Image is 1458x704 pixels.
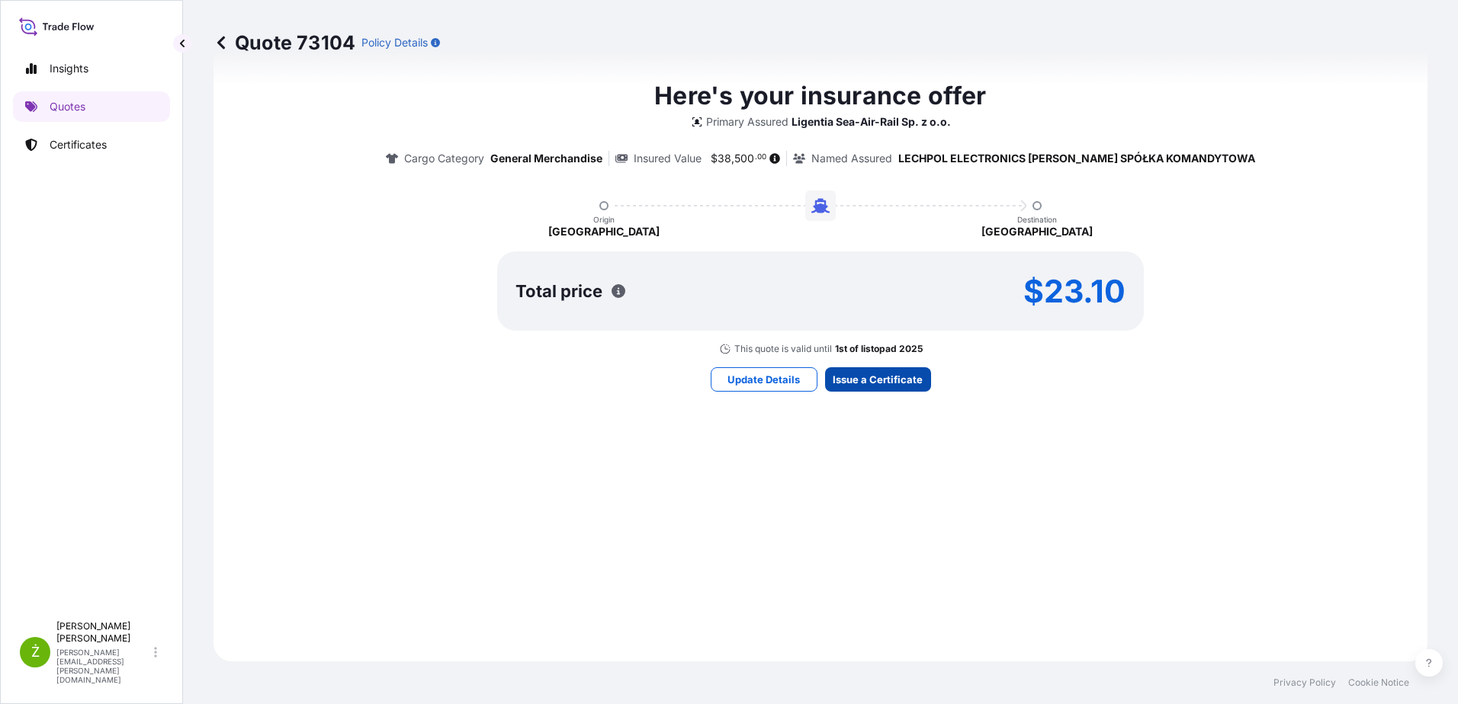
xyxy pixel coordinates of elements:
p: Certificates [50,137,107,152]
span: 38 [718,153,731,164]
p: This quote is valid until [734,343,832,355]
a: Cookie Notice [1348,677,1409,689]
p: Quote 73104 [214,30,355,55]
p: [PERSON_NAME][EMAIL_ADDRESS][PERSON_NAME][DOMAIN_NAME] [56,648,151,684]
p: Origin [593,215,615,224]
p: General Merchandise [490,151,602,166]
span: Ż [31,645,40,660]
p: Update Details [727,372,800,387]
span: . [755,155,757,160]
span: 500 [734,153,754,164]
p: Primary Assured [706,114,788,130]
a: Certificates [13,130,170,160]
span: , [731,153,734,164]
p: LECHPOL ELECTRONICS [PERSON_NAME] SPÓŁKA KOMANDYTOWA [898,151,1255,166]
p: Total price [515,283,602,299]
p: 1st of listopad 2025 [835,343,923,355]
p: Issue a Certificate [833,372,923,387]
p: Quotes [50,99,85,114]
a: Insights [13,53,170,84]
p: Destination [1017,215,1057,224]
p: [PERSON_NAME] [PERSON_NAME] [56,620,151,645]
a: Privacy Policy [1273,677,1336,689]
p: Insights [50,61,88,76]
button: Issue a Certificate [825,367,931,392]
p: Ligentia Sea-Air-Rail Sp. z o.o. [792,114,951,130]
p: Insured Value [634,151,702,166]
p: Named Assured [811,151,892,166]
a: Quotes [13,91,170,122]
p: [GEOGRAPHIC_DATA] [548,224,660,239]
button: Update Details [711,367,817,392]
p: Cargo Category [404,151,484,166]
p: Policy Details [361,35,428,50]
span: $ [711,153,718,164]
p: Here's your insurance offer [654,78,986,114]
p: $23.10 [1023,279,1126,303]
p: [GEOGRAPHIC_DATA] [981,224,1093,239]
span: 00 [757,155,766,160]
